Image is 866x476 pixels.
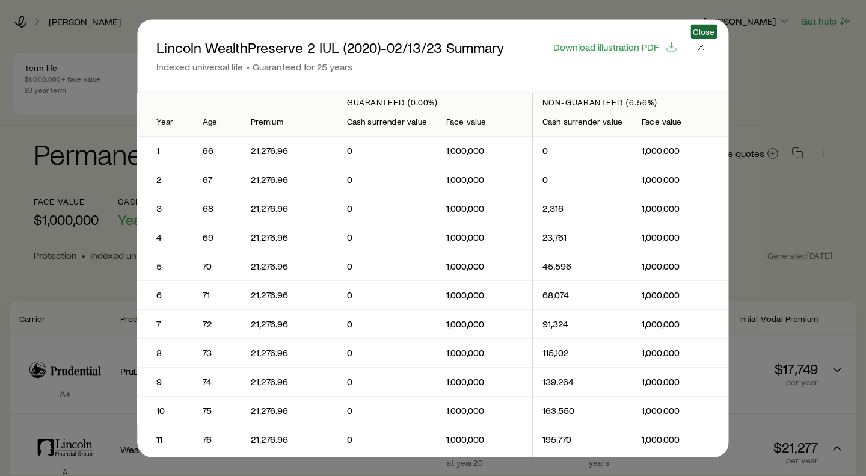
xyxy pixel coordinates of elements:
p: 1,000,000 [446,376,523,388]
p: 23,761 [542,231,622,243]
p: 0 [347,433,427,445]
p: 0 [347,260,427,272]
p: 45,596 [542,260,622,272]
p: 21,276.96 [251,289,327,301]
p: 0 [347,202,427,214]
p: 1,000,000 [642,202,719,214]
p: 8 [156,347,174,359]
p: 139,264 [542,376,622,388]
p: 21,276.96 [251,260,327,272]
p: 68,074 [542,289,622,301]
p: 0 [347,404,427,416]
p: 72 [203,318,232,330]
p: 163,550 [542,404,622,416]
span: Close [693,26,714,36]
p: 67 [203,173,232,185]
p: Indexed universal life Guaranteed for 25 years [156,60,504,72]
p: 6 [156,289,174,301]
p: 71 [203,289,232,301]
p: 69 [203,231,232,243]
p: 75 [203,404,232,416]
p: 1,000,000 [446,144,523,156]
p: 1,000,000 [446,433,523,445]
p: 115,102 [542,347,622,359]
p: 0 [347,231,427,243]
p: 1,000,000 [642,231,719,243]
p: 0 [347,173,427,185]
p: 70 [203,260,232,272]
p: 0 [347,318,427,330]
p: 21,276.96 [251,404,327,416]
p: 66 [203,144,232,156]
p: 21,276.96 [251,231,327,243]
p: 91,324 [542,318,622,330]
p: 1,000,000 [642,289,719,301]
p: 21,276.96 [251,144,327,156]
p: 0 [542,173,622,185]
p: 1 [156,144,174,156]
p: Non-guaranteed (6.56%) [542,97,718,107]
p: 1,000,000 [446,289,523,301]
p: 21,276.96 [251,318,327,330]
p: 1,000,000 [446,318,523,330]
p: 21,276.96 [251,173,327,185]
p: 0 [542,144,622,156]
p: 2,316 [542,202,622,214]
p: 3 [156,202,174,214]
p: 1,000,000 [446,173,523,185]
p: 73 [203,347,232,359]
div: Face value [642,117,719,126]
span: Download illustration PDF [553,42,659,51]
p: 7 [156,318,174,330]
div: Year [156,117,174,126]
p: 11 [156,433,174,445]
p: 1,000,000 [642,144,719,156]
div: Cash surrender value [347,117,427,126]
p: 1,000,000 [642,404,719,416]
p: 1,000,000 [642,433,719,445]
p: 1,000,000 [642,318,719,330]
p: Guaranteed (0.00%) [347,97,523,107]
p: 74 [203,376,232,388]
p: 21,276.96 [251,202,327,214]
p: 0 [347,144,427,156]
p: 1,000,000 [446,347,523,359]
p: 1,000,000 [642,347,719,359]
p: 9 [156,376,174,388]
p: 1,000,000 [642,376,719,388]
button: Download illustration PDF [553,40,678,54]
p: 21,276.96 [251,433,327,445]
p: 1,000,000 [446,231,523,243]
p: 76 [203,433,232,445]
p: 1,000,000 [642,173,719,185]
p: 0 [347,347,427,359]
p: 0 [347,289,427,301]
p: 10 [156,404,174,416]
div: Face value [446,117,523,126]
p: 68 [203,202,232,214]
p: 21,276.96 [251,347,327,359]
div: Cash surrender value [542,117,622,126]
p: 4 [156,231,174,243]
p: Lincoln WealthPreserve 2 IUL (2020)-02/13/23 Summary [156,39,504,55]
p: 1,000,000 [446,404,523,416]
p: 5 [156,260,174,272]
p: 1,000,000 [446,260,523,272]
p: 1,000,000 [446,202,523,214]
div: Age [203,117,232,126]
p: 21,276.96 [251,376,327,388]
div: Premium [251,117,327,126]
p: 0 [347,376,427,388]
p: 2 [156,173,174,185]
p: 195,770 [542,433,622,445]
p: 1,000,000 [642,260,719,272]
